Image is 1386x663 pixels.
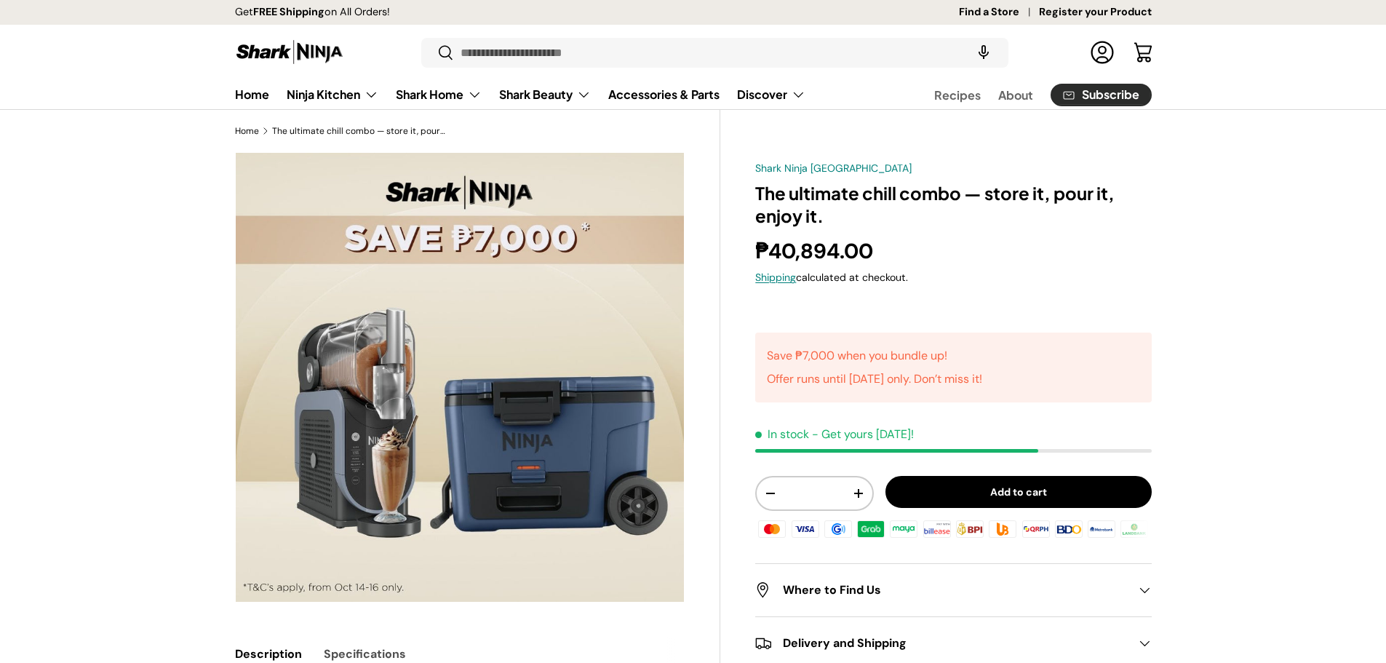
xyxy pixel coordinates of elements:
[235,152,685,603] media-gallery: Gallery Viewer
[855,518,887,540] img: grabpay
[888,518,920,540] img: maya
[235,80,805,109] nav: Primary
[954,518,986,540] img: bpi
[959,4,1039,20] a: Find a Store
[235,4,390,20] p: Get on All Orders!
[755,162,912,175] a: Shark Ninja [GEOGRAPHIC_DATA]
[272,127,447,135] a: The ultimate chill combo — store it, pour it, enjoy it.
[1053,518,1085,540] img: bdo
[1082,89,1139,100] span: Subscribe
[1118,518,1150,540] img: landbank
[755,270,1151,285] div: calculated at checkout.
[960,36,1007,68] speech-search-button: Search by voice
[1051,84,1152,106] a: Subscribe
[921,518,953,540] img: billease
[287,80,378,109] a: Ninja Kitchen
[396,80,482,109] a: Shark Home
[756,518,788,540] img: master
[755,635,1128,652] h2: Delivery and Shipping
[1039,4,1152,20] a: Register your Product
[235,124,721,138] nav: Breadcrumbs
[1019,518,1051,540] img: qrph
[737,80,805,109] a: Discover
[755,564,1151,616] summary: Where to Find Us
[755,237,877,265] strong: ₱40,894.00
[789,518,821,540] img: visa
[499,80,591,109] a: Shark Beauty
[387,80,490,109] summary: Shark Home
[755,426,809,442] span: In stock
[278,80,387,109] summary: Ninja Kitchen
[253,5,324,18] strong: FREE Shipping
[1086,518,1118,540] img: metrobank
[608,80,720,108] a: Accessories & Parts
[822,518,854,540] img: gcash
[885,476,1152,509] button: Add to cart
[987,518,1019,540] img: ubp
[755,182,1151,227] h1: The ultimate chill combo — store it, pour it, enjoy it.
[235,127,259,135] a: Home
[755,581,1128,599] h2: Where to Find Us
[998,81,1033,109] a: About
[934,81,981,109] a: Recipes
[767,347,982,365] p: Save ₱7,000 when you bundle up!
[767,370,982,388] p: Offer runs until [DATE] only. Don’t miss it!
[490,80,600,109] summary: Shark Beauty
[235,80,269,108] a: Home
[728,80,814,109] summary: Discover
[899,80,1152,109] nav: Secondary
[235,38,344,66] img: Shark Ninja Philippines
[755,271,796,284] a: Shipping
[812,426,914,442] p: - Get yours [DATE]!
